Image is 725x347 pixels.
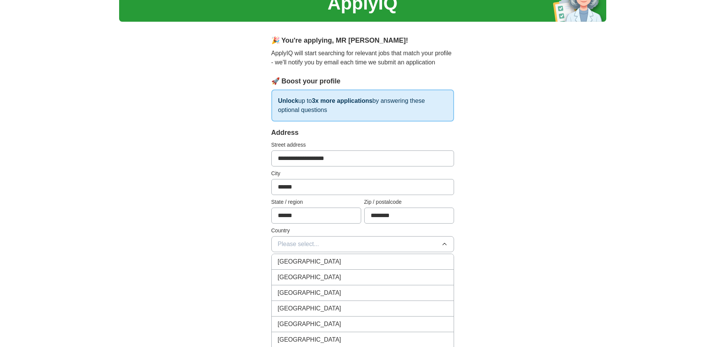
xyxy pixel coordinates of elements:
[278,98,298,104] strong: Unlock
[278,335,341,344] span: [GEOGRAPHIC_DATA]
[278,304,341,313] span: [GEOGRAPHIC_DATA]
[271,35,454,46] div: 🎉 You're applying , MR [PERSON_NAME] !
[271,170,454,177] label: City
[271,198,361,206] label: State / region
[278,273,341,282] span: [GEOGRAPHIC_DATA]
[364,198,454,206] label: Zip / postalcode
[271,141,454,149] label: Street address
[271,90,454,122] p: up to by answering these optional questions
[278,257,341,266] span: [GEOGRAPHIC_DATA]
[271,227,454,235] label: Country
[271,236,454,252] button: Please select...
[271,49,454,67] p: ApplyIQ will start searching for relevant jobs that match your profile - we'll notify you by emai...
[278,240,319,249] span: Please select...
[278,320,341,329] span: [GEOGRAPHIC_DATA]
[271,128,454,138] div: Address
[278,288,341,297] span: [GEOGRAPHIC_DATA]
[312,98,372,104] strong: 3x more applications
[271,76,454,86] div: 🚀 Boost your profile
